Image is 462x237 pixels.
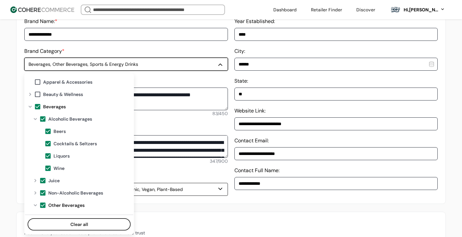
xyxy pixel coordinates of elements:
span: Cocktails & Seltzers [53,140,97,147]
div: Collapse [26,104,34,109]
div: Expand [31,190,39,196]
div: Clear value [25,215,133,232]
label: Brand Name: [24,18,57,25]
div: Expand [26,92,34,97]
label: Contact Email: [234,137,269,144]
div: Beverages, Other Beverages, Sports & Energy Drinks [29,61,217,68]
img: Cohere Logo [10,6,74,13]
img: melting_forest_logo_227081_.png [391,5,400,15]
div: Expand [31,178,39,183]
div: Collapse [31,203,39,208]
span: Alcoholic Beverages [48,116,92,123]
p: Add links to your social media profile to create more trust [24,230,438,236]
span: Other Beverages [48,202,85,209]
span: Non-Alcoholic Beverages [48,190,103,196]
label: State: [234,77,248,84]
span: Beauty & Wellness [43,91,83,98]
label: Contact Full Name: [234,167,279,174]
span: Coffee [53,214,68,221]
span: Beverages [43,103,66,110]
div: Collapse [31,116,39,122]
span: Liquors [53,153,70,160]
div: Hi, [PERSON_NAME] [403,6,439,13]
label: City: [234,48,245,54]
button: Hi,[PERSON_NAME] [403,6,445,13]
label: Website Link: [234,107,266,114]
button: Clear all [28,218,131,231]
span: Apparel & Accessories [43,79,92,86]
h3: Social Media [24,220,438,230]
span: Juice [48,177,60,184]
span: Beers [53,128,66,135]
label: Brand Category [24,48,65,54]
label: Year Established: [234,18,275,25]
span: Wine [53,165,65,172]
